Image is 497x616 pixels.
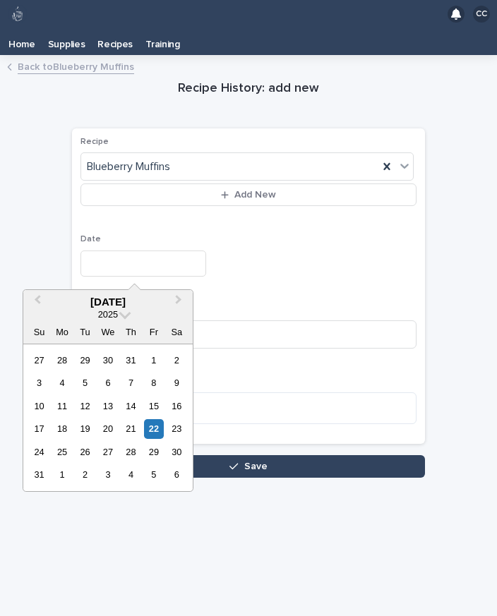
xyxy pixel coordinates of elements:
[98,397,117,416] div: Choose Wednesday, August 13th, 2025
[30,465,49,484] div: Choose Sunday, August 31st, 2025
[80,235,101,243] span: Date
[98,442,117,461] div: Choose Wednesday, August 27th, 2025
[167,419,186,438] div: Choose Saturday, August 23rd, 2025
[80,183,417,206] button: Add New
[234,190,276,200] span: Add New
[52,419,71,438] div: Choose Monday, August 18th, 2025
[30,442,49,461] div: Choose Sunday, August 24th, 2025
[18,58,134,74] a: Back toBlueberry Muffins
[30,322,49,342] div: Su
[2,28,42,55] a: Home
[72,80,425,97] h1: Recipe History: add new
[87,159,170,174] span: Blueberry Muffins
[23,296,193,308] div: [DATE]
[167,351,186,370] div: Choose Saturday, August 2nd, 2025
[167,465,186,484] div: Choose Saturday, September 6th, 2025
[98,351,117,370] div: Choose Wednesday, July 30th, 2025
[121,373,140,392] div: Choose Thursday, August 7th, 2025
[52,322,71,342] div: Mo
[169,291,191,314] button: Next Month
[8,28,35,51] p: Home
[52,465,71,484] div: Choose Monday, September 1st, 2025
[98,419,117,438] div: Choose Wednesday, August 20th, 2025
[473,6,490,23] div: CC
[52,442,71,461] div: Choose Monday, August 25th, 2025
[98,322,117,342] div: We
[121,322,140,342] div: Th
[139,28,186,55] a: Training
[72,455,425,478] button: Save
[121,465,140,484] div: Choose Thursday, September 4th, 2025
[144,322,163,342] div: Fr
[91,28,139,55] a: Recipes
[30,397,49,416] div: Choose Sunday, August 10th, 2025
[25,291,47,314] button: Previous Month
[97,28,133,51] p: Recipes
[76,322,95,342] div: Tu
[167,322,186,342] div: Sa
[121,419,140,438] div: Choose Thursday, August 21st, 2025
[48,28,85,51] p: Supplies
[167,442,186,461] div: Choose Saturday, August 30th, 2025
[52,351,71,370] div: Choose Monday, July 28th, 2025
[144,351,163,370] div: Choose Friday, August 1st, 2025
[167,397,186,416] div: Choose Saturday, August 16th, 2025
[30,351,49,370] div: Choose Sunday, July 27th, 2025
[42,28,92,55] a: Supplies
[30,419,49,438] div: Choose Sunday, August 17th, 2025
[98,309,118,320] span: 2025
[76,397,95,416] div: Choose Tuesday, August 12th, 2025
[76,465,95,484] div: Choose Tuesday, September 2nd, 2025
[76,373,95,392] div: Choose Tuesday, August 5th, 2025
[98,465,117,484] div: Choose Wednesday, September 3rd, 2025
[121,442,140,461] div: Choose Thursday, August 28th, 2025
[144,397,163,416] div: Choose Friday, August 15th, 2025
[98,373,117,392] div: Choose Wednesday, August 6th, 2025
[145,28,180,51] p: Training
[52,373,71,392] div: Choose Monday, August 4th, 2025
[121,397,140,416] div: Choose Thursday, August 14th, 2025
[52,397,71,416] div: Choose Monday, August 11th, 2025
[244,461,268,471] span: Save
[121,351,140,370] div: Choose Thursday, July 31st, 2025
[144,419,163,438] div: Choose Friday, August 22nd, 2025
[28,349,188,486] div: month 2025-08
[144,373,163,392] div: Choose Friday, August 8th, 2025
[144,465,163,484] div: Choose Friday, September 5th, 2025
[167,373,186,392] div: Choose Saturday, August 9th, 2025
[30,373,49,392] div: Choose Sunday, August 3rd, 2025
[76,419,95,438] div: Choose Tuesday, August 19th, 2025
[76,351,95,370] div: Choose Tuesday, July 29th, 2025
[144,442,163,461] div: Choose Friday, August 29th, 2025
[8,5,27,23] img: 80hjoBaRqlyywVK24fQd
[76,442,95,461] div: Choose Tuesday, August 26th, 2025
[80,138,109,146] span: Recipe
